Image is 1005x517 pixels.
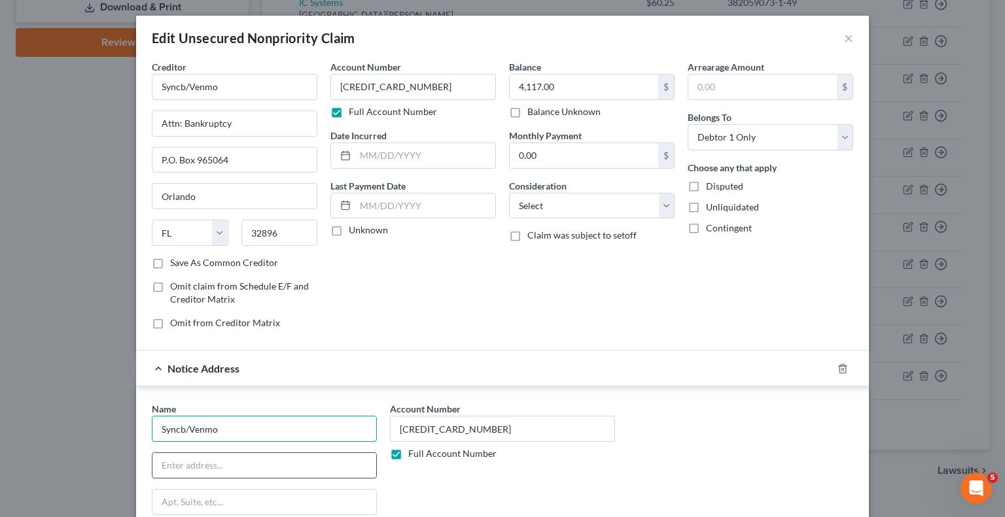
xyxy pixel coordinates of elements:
[658,75,674,99] div: $
[349,105,437,118] label: Full Account Number
[330,60,401,74] label: Account Number
[170,280,309,305] span: Omit claim from Schedule E/F and Creditor Matrix
[688,60,764,74] label: Arrearage Amount
[152,148,317,173] input: Apt, Suite, etc...
[152,61,186,73] span: Creditor
[510,143,658,168] input: 0.00
[349,224,388,237] label: Unknown
[408,447,497,460] label: Full Account Number
[509,129,582,142] label: Monthly Payment
[152,184,317,208] input: Enter city...
[658,143,674,168] div: $
[152,111,317,136] input: Enter address...
[355,143,495,168] input: MM/DD/YYYY
[152,403,176,414] span: Name
[509,60,541,74] label: Balance
[152,29,355,47] div: Edit Unsecured Nonpriority Claim
[527,105,601,118] label: Balance Unknown
[688,75,837,99] input: 0.00
[170,256,278,269] label: Save As Common Creditor
[527,229,637,241] span: Claim was subject to setoff
[844,30,853,46] button: ×
[837,75,853,99] div: $
[987,473,998,483] span: 5
[509,179,567,193] label: Consideration
[152,453,376,478] input: Enter address...
[688,161,777,175] label: Choose any that apply
[706,201,759,212] span: Unliquidated
[706,180,743,192] span: Disputed
[152,74,317,100] input: Search creditor by name...
[170,317,280,328] span: Omit from Creditor Matrix
[152,416,377,442] input: Search by name...
[706,222,752,233] span: Contingent
[330,129,387,142] label: Date Incurred
[330,74,496,100] input: --
[355,193,495,218] input: MM/DD/YYYY
[167,362,239,375] span: Notice Address
[390,416,615,442] input: --
[152,490,376,514] input: Apt, Suite, etc...
[330,179,406,193] label: Last Payment Date
[688,112,732,123] span: Belongs To
[241,220,318,246] input: Enter zip...
[961,473,992,504] iframe: Intercom live chat
[390,402,461,416] label: Account Number
[510,75,658,99] input: 0.00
